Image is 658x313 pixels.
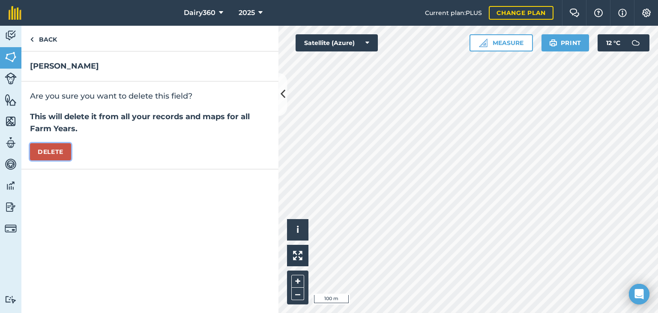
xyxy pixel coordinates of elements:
img: Ruler icon [479,39,488,47]
img: svg+xml;base64,PD94bWwgdmVyc2lvbj0iMS4wIiBlbmNvZGluZz0idXRmLTgiPz4KPCEtLSBHZW5lcmF0b3I6IEFkb2JlIE... [5,179,17,192]
img: svg+xml;base64,PHN2ZyB4bWxucz0iaHR0cDovL3d3dy53My5vcmcvMjAwMC9zdmciIHdpZHRoPSI1NiIgaGVpZ2h0PSI2MC... [5,115,17,128]
h2: [PERSON_NAME] [30,60,270,72]
img: svg+xml;base64,PD94bWwgdmVyc2lvbj0iMS4wIiBlbmNvZGluZz0idXRmLTgiPz4KPCEtLSBHZW5lcmF0b3I6IEFkb2JlIE... [627,34,644,51]
img: svg+xml;base64,PD94bWwgdmVyc2lvbj0iMS4wIiBlbmNvZGluZz0idXRmLTgiPz4KPCEtLSBHZW5lcmF0b3I6IEFkb2JlIE... [5,201,17,214]
span: Dairy360 [184,8,215,18]
button: i [287,219,308,241]
button: Print [541,34,589,51]
a: Change plan [489,6,553,20]
img: svg+xml;base64,PD94bWwgdmVyc2lvbj0iMS4wIiBlbmNvZGluZz0idXRmLTgiPz4KPCEtLSBHZW5lcmF0b3I6IEFkb2JlIE... [5,295,17,304]
button: Delete [30,143,71,160]
img: svg+xml;base64,PD94bWwgdmVyc2lvbj0iMS4wIiBlbmNvZGluZz0idXRmLTgiPz4KPCEtLSBHZW5lcmF0b3I6IEFkb2JlIE... [5,136,17,149]
img: svg+xml;base64,PHN2ZyB4bWxucz0iaHR0cDovL3d3dy53My5vcmcvMjAwMC9zdmciIHdpZHRoPSIxNyIgaGVpZ2h0PSIxNy... [618,8,627,18]
img: Two speech bubbles overlapping with the left bubble in the forefront [569,9,580,17]
img: svg+xml;base64,PD94bWwgdmVyc2lvbj0iMS4wIiBlbmNvZGluZz0idXRmLTgiPz4KPCEtLSBHZW5lcmF0b3I6IEFkb2JlIE... [5,29,17,42]
button: Measure [470,34,533,51]
span: 12 ° C [606,34,620,51]
img: svg+xml;base64,PD94bWwgdmVyc2lvbj0iMS4wIiBlbmNvZGluZz0idXRmLTgiPz4KPCEtLSBHZW5lcmF0b3I6IEFkb2JlIE... [5,223,17,235]
button: Satellite (Azure) [296,34,378,51]
img: svg+xml;base64,PHN2ZyB4bWxucz0iaHR0cDovL3d3dy53My5vcmcvMjAwMC9zdmciIHdpZHRoPSI5IiBoZWlnaHQ9IjI0Ii... [30,34,34,45]
a: Back [21,26,66,51]
span: Current plan : PLUS [425,8,482,18]
span: i [296,224,299,235]
p: Are you sure you want to delete this field? [30,90,270,102]
img: svg+xml;base64,PD94bWwgdmVyc2lvbj0iMS4wIiBlbmNvZGluZz0idXRmLTgiPz4KPCEtLSBHZW5lcmF0b3I6IEFkb2JlIE... [5,72,17,84]
button: – [291,288,304,300]
img: svg+xml;base64,PHN2ZyB4bWxucz0iaHR0cDovL3d3dy53My5vcmcvMjAwMC9zdmciIHdpZHRoPSI1NiIgaGVpZ2h0PSI2MC... [5,51,17,63]
span: 2025 [239,8,255,18]
img: svg+xml;base64,PHN2ZyB4bWxucz0iaHR0cDovL3d3dy53My5vcmcvMjAwMC9zdmciIHdpZHRoPSI1NiIgaGVpZ2h0PSI2MC... [5,93,17,106]
img: A question mark icon [593,9,604,17]
img: Four arrows, one pointing top left, one top right, one bottom right and the last bottom left [293,251,302,260]
img: A cog icon [641,9,652,17]
strong: This will delete it from all your records and maps for all Farm Years. [30,112,250,133]
div: Open Intercom Messenger [629,284,649,304]
button: + [291,275,304,288]
img: svg+xml;base64,PD94bWwgdmVyc2lvbj0iMS4wIiBlbmNvZGluZz0idXRmLTgiPz4KPCEtLSBHZW5lcmF0b3I6IEFkb2JlIE... [5,158,17,171]
img: svg+xml;base64,PHN2ZyB4bWxucz0iaHR0cDovL3d3dy53My5vcmcvMjAwMC9zdmciIHdpZHRoPSIxOSIgaGVpZ2h0PSIyNC... [549,38,557,48]
img: fieldmargin Logo [9,6,21,20]
button: 12 °C [598,34,649,51]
